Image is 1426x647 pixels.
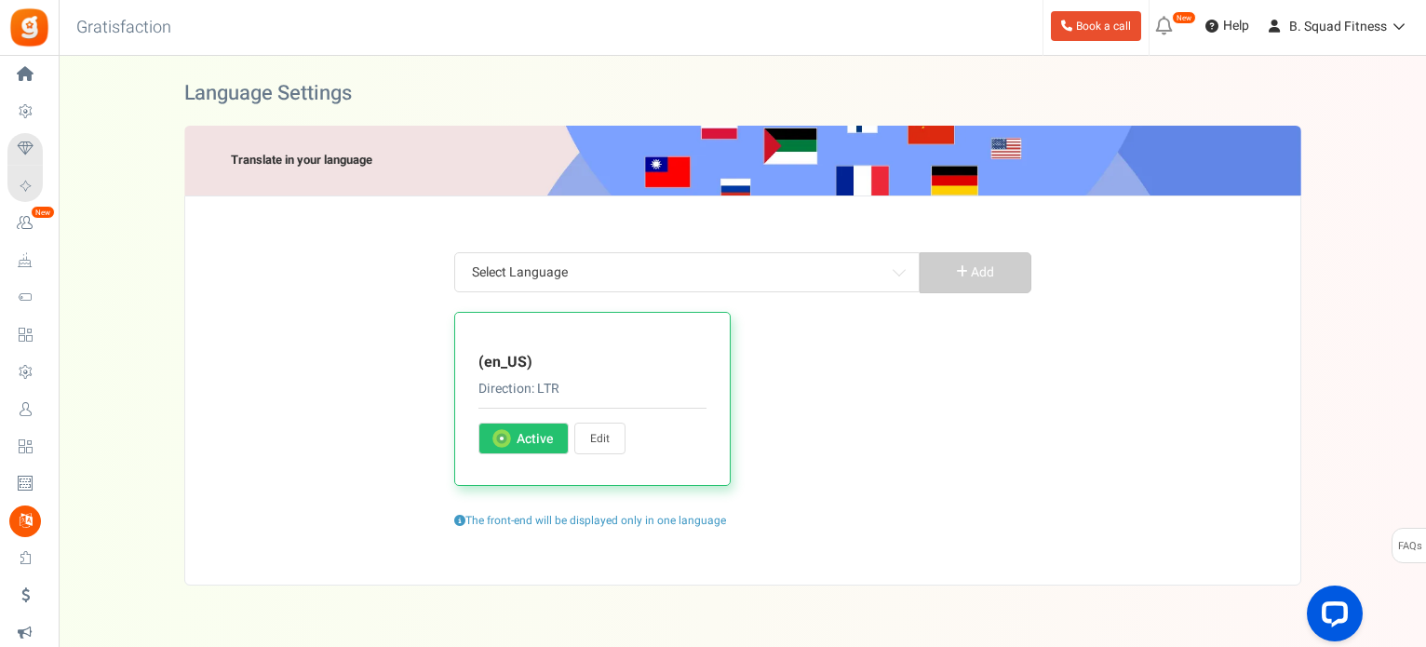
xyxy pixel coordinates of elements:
[478,380,707,398] p: Direction: LTR
[31,206,55,219] em: New
[1172,11,1196,24] em: New
[8,7,50,48] img: Gratisfaction
[7,208,50,239] a: New
[574,423,626,454] a: Edit
[1051,11,1141,41] a: Book a call
[454,513,1031,529] div: The front-end will be displayed only in one language
[1289,17,1387,36] span: B. Squad Fitness
[231,154,372,167] h5: Translate in your language
[56,9,192,47] h3: Gratisfaction
[478,355,707,371] h3: (en_US)
[1218,17,1249,35] span: Help
[464,256,909,290] span: Select Language
[454,252,920,292] span: Select Language
[1397,529,1422,564] span: FAQs
[517,430,553,449] span: Active
[1198,11,1257,41] a: Help
[184,84,352,102] h2: Language Settings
